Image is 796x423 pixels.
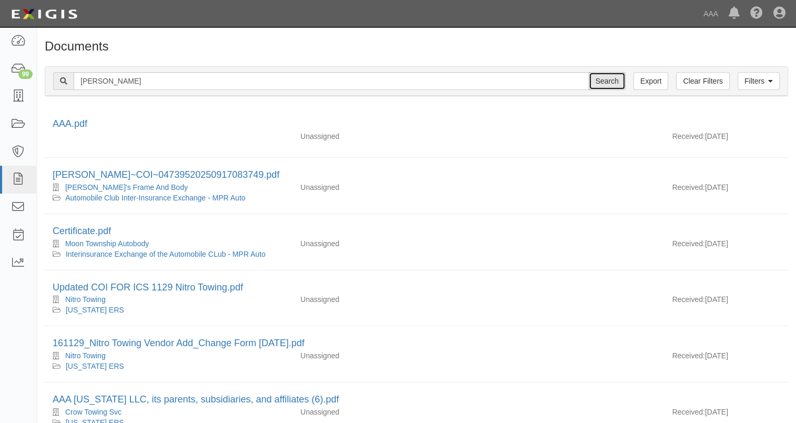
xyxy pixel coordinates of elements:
[293,131,478,142] div: Unassigned
[65,408,122,416] a: Crow Towing Svc
[664,131,789,147] div: [DATE]
[53,305,285,315] div: California ERS
[53,282,243,293] a: Updated COI FOR ICS 1129 Nitro Towing.pdf
[18,69,33,79] div: 99
[53,294,285,305] div: Nitro Towing
[53,361,285,371] div: California ERS
[664,407,789,422] div: [DATE]
[478,294,664,295] div: Effective - Expiration
[53,118,87,129] a: AAA.pdf
[633,72,668,90] a: Export
[53,238,285,249] div: Moon Township Autobody
[53,393,780,407] div: AAA Texas LLC, its parents, subsidiaries, and affiliates (6).pdf
[53,338,305,348] a: 161129_Nitro Towing Vendor Add_Change Form [DATE].pdf
[478,131,664,132] div: Effective - Expiration
[664,182,789,198] div: [DATE]
[53,168,780,182] div: STEVES~COI~04739520250917083749.pdf
[672,407,705,417] p: Received:
[65,351,106,360] a: Nitro Towing
[672,294,705,305] p: Received:
[53,226,111,236] a: Certificate.pdf
[65,183,188,192] a: [PERSON_NAME]'s Frame And Body
[698,3,723,24] a: AAA
[53,249,285,259] div: Interinsurance Exchange of the Automobile CLub - MPR Auto
[53,117,780,131] div: AAA.pdf
[53,169,279,180] a: [PERSON_NAME]~COI~04739520250917083749.pdf
[53,225,780,238] div: Certificate.pdf
[53,407,285,417] div: Crow Towing Svc
[664,238,789,254] div: [DATE]
[672,182,705,193] p: Received:
[478,238,664,239] div: Effective - Expiration
[293,238,478,249] div: Unassigned
[53,394,339,405] a: AAA [US_STATE] LLC, its parents, subsidiaries, and affiliates (6).pdf
[750,7,763,20] i: Help Center - Complianz
[53,182,285,193] div: Steve's Frame And Body
[65,295,106,304] a: Nitro Towing
[66,250,266,258] a: Interinsurance Exchange of the Automobile CLub - MPR Auto
[45,39,788,53] h1: Documents
[293,294,478,305] div: Unassigned
[53,281,780,295] div: Updated COI FOR ICS 1129 Nitro Towing.pdf
[664,350,789,366] div: [DATE]
[672,131,705,142] p: Received:
[53,337,780,350] div: 161129_Nitro Towing Vendor Add_Change Form 09.16.25.pdf
[65,239,149,248] a: Moon Township Autobody
[293,350,478,361] div: Unassigned
[672,350,705,361] p: Received:
[589,72,626,90] input: Search
[478,350,664,351] div: Effective - Expiration
[74,72,589,90] input: Search
[293,407,478,417] div: Unassigned
[53,193,285,203] div: Automobile Club Inter-Insurance Exchange - MPR Auto
[664,294,789,310] div: [DATE]
[478,182,664,183] div: Effective - Expiration
[738,72,780,90] a: Filters
[8,5,80,24] img: logo-5460c22ac91f19d4615b14bd174203de0afe785f0fc80cf4dbbc73dc1793850b.png
[66,362,124,370] a: [US_STATE] ERS
[676,72,729,90] a: Clear Filters
[66,306,124,314] a: [US_STATE] ERS
[53,350,285,361] div: Nitro Towing
[672,238,705,249] p: Received:
[293,182,478,193] div: Unassigned
[65,194,245,202] a: Automobile Club Inter-Insurance Exchange - MPR Auto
